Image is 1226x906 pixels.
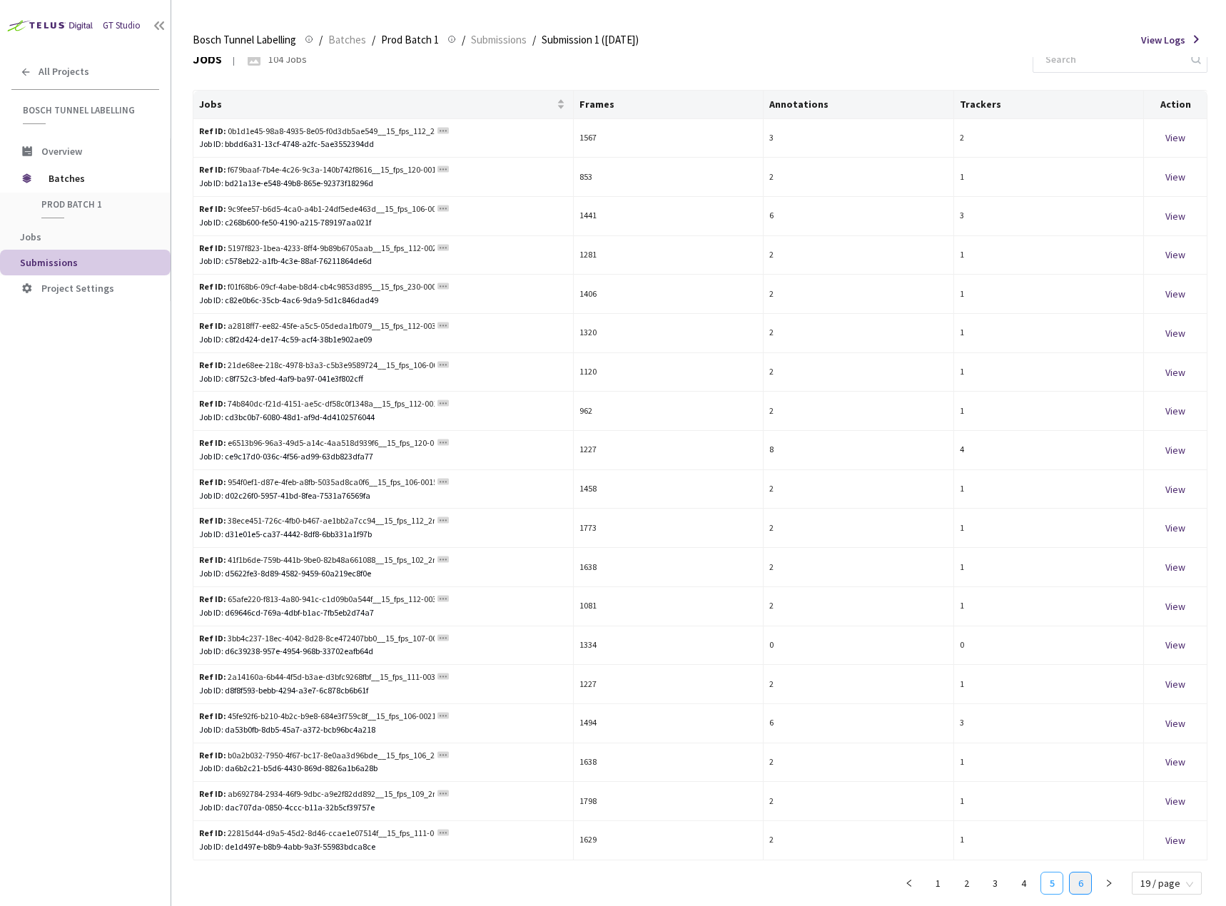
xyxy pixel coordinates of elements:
[764,158,953,197] td: 2
[1105,879,1113,887] span: right
[764,91,953,119] th: Annotations
[954,626,1144,666] td: 0
[199,98,554,110] span: Jobs
[199,711,226,721] b: Ref ID:
[199,243,226,253] b: Ref ID:
[764,197,953,236] td: 6
[764,587,953,626] td: 2
[199,671,226,682] b: Ref ID:
[199,827,435,840] div: 22815d44-d9a5-45d2-8d46-ccae1e07514f__15_fps_111-0002_3rd_Session_multiple_objects_01___[PHONE_NU...
[199,710,435,723] div: 45fe92f6-b210-4b2c-b9e8-684e3f759c8f__15_fps_106-0021_Different_Lighting_03___[PHONE_NUMBER]___[P...
[1150,676,1201,692] div: View
[764,509,953,548] td: 2
[199,477,226,487] b: Ref ID:
[574,782,764,821] td: 1798
[574,275,764,314] td: 1406
[372,31,375,49] li: /
[268,52,307,66] div: 104 Jobs
[41,145,82,158] span: Overview
[199,125,435,138] div: 0b1d1e45-98a8-4935-8e05-f0d3db5ae549__15_fps_112_2nd_Session_wood_beam_[PHONE_NUMBER]___[PHONE_NU...
[199,294,567,307] div: Job ID: c82e0b6c-35cb-4ac6-9da9-5d1c846dad49
[199,164,226,175] b: Ref ID:
[574,314,764,353] td: 1320
[954,431,1144,470] td: 4
[39,66,89,78] span: All Projects
[764,821,953,860] td: 2
[1040,872,1063,895] li: 5
[954,197,1144,236] td: 3
[1150,169,1201,185] div: View
[764,353,953,392] td: 2
[532,31,536,49] li: /
[1069,872,1092,895] li: 6
[1041,872,1063,894] a: 5
[574,509,764,548] td: 1773
[764,470,953,509] td: 2
[764,314,953,353] td: 2
[1141,33,1185,47] span: View Logs
[199,593,435,606] div: 65afe220-f813-4a80-941c-c1d09b0a544f__15_fps_112-0032_3rd_Session_wood_beam_[PHONE_NUMBER]___[PHO...
[955,872,978,895] li: 2
[1150,442,1201,458] div: View
[956,872,977,894] a: 2
[1150,793,1201,809] div: View
[199,723,567,737] div: Job ID: da53b0fb-8db5-45a7-a372-bcb96bc4a218
[1150,365,1201,380] div: View
[1150,716,1201,731] div: View
[1150,754,1201,770] div: View
[199,280,435,294] div: f01f68b6-09cf-4abe-b8d4-cb4c9853d895__15_fps_230-0007_1st_Session_04___[PHONE_NUMBER]___[PHONE_NU...
[954,392,1144,431] td: 1
[199,450,567,464] div: Job ID: ce9c17d0-036c-4f56-ad99-63db823dfa77
[199,489,567,503] div: Job ID: d02c26f0-5957-41bd-8fea-7531a76569fa
[954,587,1144,626] td: 1
[199,360,226,370] b: Ref ID:
[199,671,435,684] div: 2a14160a-6b44-4f5d-b3ae-d3bfc9268fbf__15_fps_111-0030_3rd_Session_chair_[PHONE_NUMBER]___[PHONE_N...
[193,91,574,119] th: Jobs
[199,138,567,151] div: Job ID: bbdd6a31-13cf-4748-a2fc-5ae3552394dd
[199,203,435,216] div: 9c9fee57-b6d5-4ca0-a4b1-24df5ede463d__15_fps_106-0020_Different_Lighting_02___[PHONE_NUMBER]___[P...
[574,665,764,704] td: 1227
[574,431,764,470] td: 1227
[954,782,1144,821] td: 1
[199,749,435,763] div: b0a2b032-7950-4f67-bc17-8e0aa3d96bde__15_fps_106_2nd_Session_traffic_cone_[PHONE_NUMBER]___[PHONE...
[41,282,114,295] span: Project Settings
[199,126,226,136] b: Ref ID:
[199,476,435,489] div: 954f0ef1-d87e-4feb-a8fb-5035ad8ca0f6__15_fps_106-0015_1st_Session_12___[PHONE_NUMBER]___[PHONE_NU...
[1070,872,1091,894] a: 6
[1098,872,1120,895] button: right
[1150,833,1201,848] div: View
[199,788,435,801] div: ab692784-2934-46f9-9dbc-a9e2f82dd892__15_fps_109_2nd_Session_traffic_cone_[PHONE_NUMBER]___[PHONE...
[764,626,953,666] td: 0
[764,548,953,587] td: 2
[574,353,764,392] td: 1120
[199,242,435,255] div: 5197f823-1bea-4233-8ff4-9b89b6705aab__15_fps_112-0023_Different_Lighting_05___[PHONE_NUMBER]___[P...
[927,872,948,894] a: 1
[954,236,1144,275] td: 1
[764,431,953,470] td: 8
[574,236,764,275] td: 1281
[20,256,78,269] span: Submissions
[199,632,435,646] div: 3bb4c237-18ec-4042-8d28-8ce472407bb0__15_fps_107-0028_3rd_Session_net_and_box_[PHONE_NUMBER]___[P...
[764,236,953,275] td: 2
[954,119,1144,158] td: 2
[199,528,567,541] div: Job ID: d31e01e5-ca37-4442-8df8-6bb331a1f97b
[1150,130,1201,146] div: View
[462,31,465,49] li: /
[41,198,147,210] span: Prod Batch 1
[574,392,764,431] td: 962
[574,704,764,743] td: 1494
[199,514,435,528] div: 38ece451-726c-4fb0-b467-ae1bb2a7cc94__15_fps_112_2nd_Session_street_broom_[PHONE_NUMBER]___[PHONE...
[199,762,567,775] div: Job ID: da6b2c21-b5d6-4430-869d-8826a1b6a28b
[199,633,226,643] b: Ref ID:
[199,216,567,230] div: Job ID: c268b600-fe50-4190-a215-789197aa021f
[199,645,567,658] div: Job ID: d6c39238-957e-4954-968b-33702eafb64d
[199,840,567,854] div: Job ID: de1d497e-b8b9-4abb-9a3f-55983bdca8ce
[199,554,435,567] div: 41f1b6de-759b-441b-9be0-82b48a661088__15_fps_102_2nd_Session_traffic_cone_[PHONE_NUMBER]___[PHONE...
[898,872,921,895] button: left
[574,158,764,197] td: 853
[764,119,953,158] td: 3
[926,872,949,895] li: 1
[954,158,1144,197] td: 1
[468,31,530,47] a: Submissions
[199,788,226,799] b: Ref ID:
